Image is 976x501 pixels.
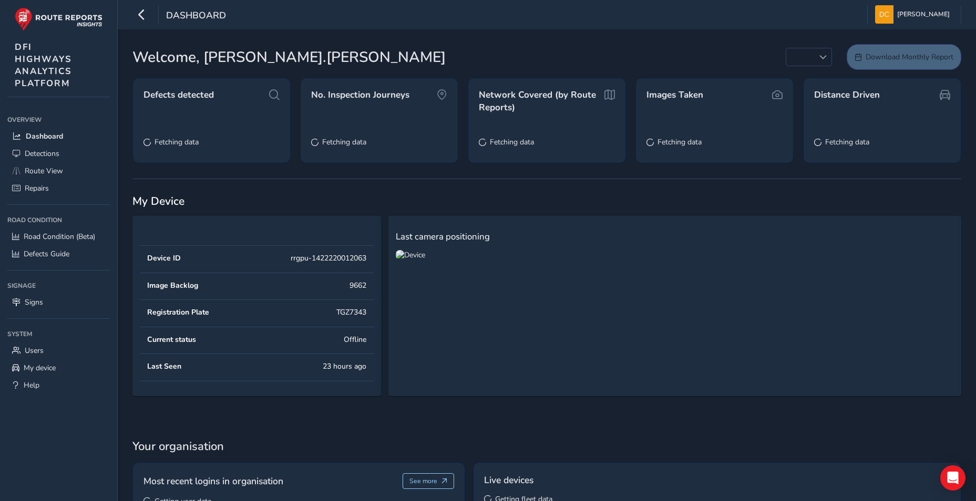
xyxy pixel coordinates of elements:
[7,278,110,294] div: Signage
[322,137,366,147] span: Fetching data
[24,249,69,259] span: Defects Guide
[646,89,703,101] span: Images Taken
[7,180,110,197] a: Repairs
[344,335,366,345] div: Offline
[7,212,110,228] div: Road Condition
[132,439,961,454] span: Your organisation
[403,473,455,489] button: See more
[24,380,39,390] span: Help
[940,465,965,490] div: Open Intercom Messenger
[147,280,198,290] div: Image Backlog
[396,231,490,243] span: Last camera positioning
[7,245,110,263] a: Defects Guide
[24,232,95,242] span: Road Condition (Beta)
[7,162,110,180] a: Route View
[147,253,181,263] div: Device ID
[396,250,425,260] img: Device
[155,137,199,147] span: Fetching data
[7,112,110,128] div: Overview
[25,346,44,356] span: Users
[25,297,43,307] span: Signs
[897,5,950,24] span: [PERSON_NAME]
[7,228,110,245] a: Road Condition (Beta)
[7,145,110,162] a: Detections
[479,89,601,113] span: Network Covered (by Route Reports)
[350,280,366,290] div: 9662
[875,5,893,24] img: diamond-layout
[657,137,702,147] span: Fetching data
[147,307,209,317] div: Registration Plate
[7,326,110,342] div: System
[25,166,63,176] span: Route View
[15,7,102,31] img: rr logo
[490,137,534,147] span: Fetching data
[7,377,110,394] a: Help
[875,5,953,24] button: [PERSON_NAME]
[143,474,283,488] span: Most recent logins in organisation
[311,89,409,101] span: No. Inspection Journeys
[147,361,181,371] div: Last Seen
[25,183,49,193] span: Repairs
[7,342,110,359] a: Users
[166,9,226,24] span: Dashboard
[26,131,63,141] span: Dashboard
[484,473,533,487] span: Live devices
[814,89,880,101] span: Distance Driven
[143,89,214,101] span: Defects detected
[825,137,869,147] span: Fetching data
[336,307,366,317] div: TGZ7343
[25,149,59,159] span: Detections
[7,294,110,311] a: Signs
[7,128,110,145] a: Dashboard
[132,46,446,68] span: Welcome, [PERSON_NAME].[PERSON_NAME]
[291,253,366,263] div: rrgpu-1422220012063
[24,363,56,373] span: My device
[15,41,72,89] span: DFI HIGHWAYS ANALYTICS PLATFORM
[132,194,184,208] span: My Device
[7,359,110,377] a: My device
[147,335,196,345] div: Current status
[323,361,366,371] div: 23 hours ago
[409,477,437,485] span: See more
